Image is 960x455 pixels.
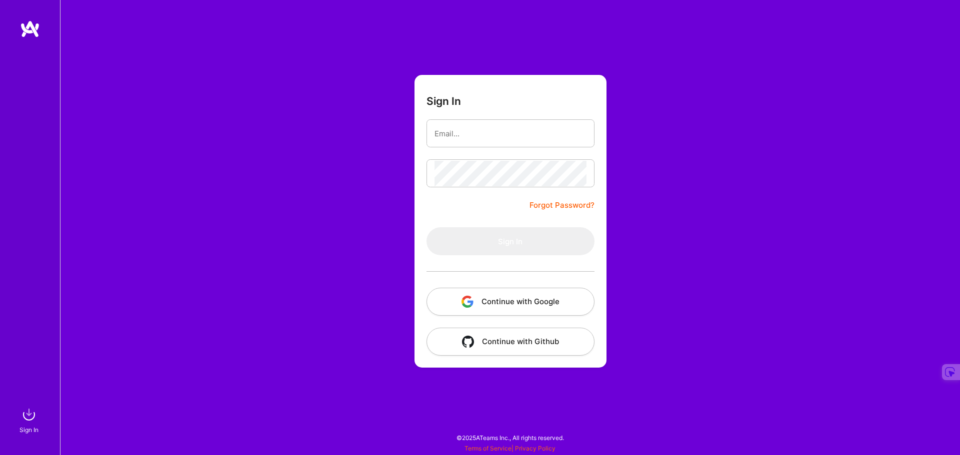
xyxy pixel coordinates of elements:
[464,445,555,452] span: |
[426,288,594,316] button: Continue with Google
[426,328,594,356] button: Continue with Github
[19,425,38,435] div: Sign In
[515,445,555,452] a: Privacy Policy
[464,445,511,452] a: Terms of Service
[19,405,39,425] img: sign in
[529,199,594,211] a: Forgot Password?
[461,296,473,308] img: icon
[20,20,40,38] img: logo
[434,121,586,146] input: Email...
[426,95,461,107] h3: Sign In
[60,425,960,450] div: © 2025 ATeams Inc., All rights reserved.
[426,227,594,255] button: Sign In
[462,336,474,348] img: icon
[21,405,39,435] a: sign inSign In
